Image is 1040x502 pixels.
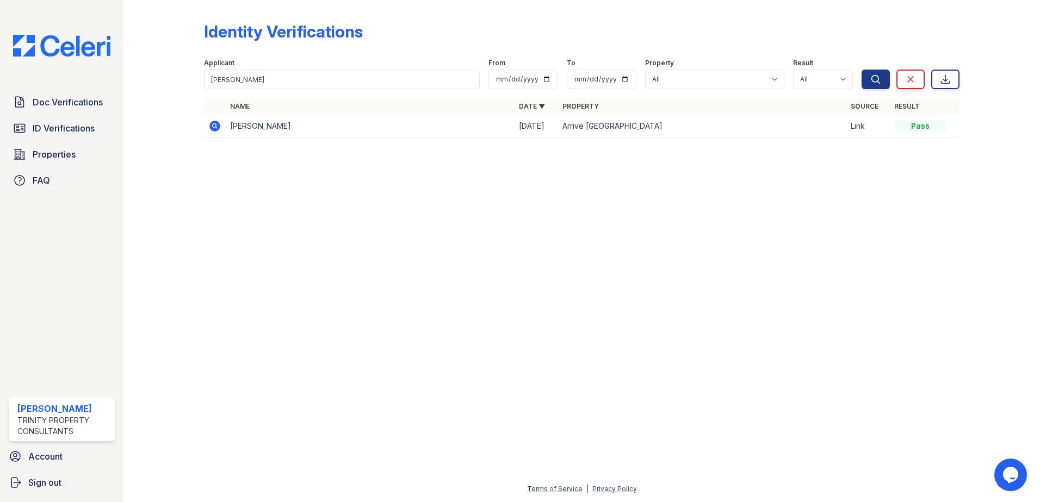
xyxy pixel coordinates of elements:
img: CE_Logo_Blue-a8612792a0a2168367f1c8372b55b34899dd931a85d93a1a3d3e32e68fde9ad4.png [4,35,119,57]
span: Properties [33,148,76,161]
a: Source [851,102,878,110]
a: Sign out [4,472,119,493]
td: Link [846,115,890,137]
iframe: chat widget [994,459,1029,491]
a: FAQ [9,170,115,191]
label: Applicant [204,59,234,67]
div: Trinity Property Consultants [17,415,110,437]
a: Properties [9,143,115,165]
a: Account [4,445,119,467]
span: FAQ [33,174,50,187]
td: Arrive [GEOGRAPHIC_DATA] [558,115,847,137]
td: [DATE] [515,115,558,137]
label: From [488,59,505,67]
div: | [586,485,589,493]
td: [PERSON_NAME] [226,115,515,137]
span: Doc Verifications [33,96,103,109]
a: Result [894,102,920,110]
a: Name [230,102,250,110]
label: Result [793,59,813,67]
a: Property [562,102,599,110]
div: Identity Verifications [204,22,363,41]
a: Doc Verifications [9,91,115,113]
label: To [567,59,575,67]
span: Sign out [28,476,61,489]
span: ID Verifications [33,122,95,135]
div: [PERSON_NAME] [17,402,110,415]
input: Search by name or phone number [204,70,480,89]
span: Account [28,450,63,463]
div: Pass [894,121,946,131]
label: Property [645,59,674,67]
a: Date ▼ [519,102,545,110]
a: Privacy Policy [592,485,637,493]
a: Terms of Service [527,485,583,493]
a: ID Verifications [9,117,115,139]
